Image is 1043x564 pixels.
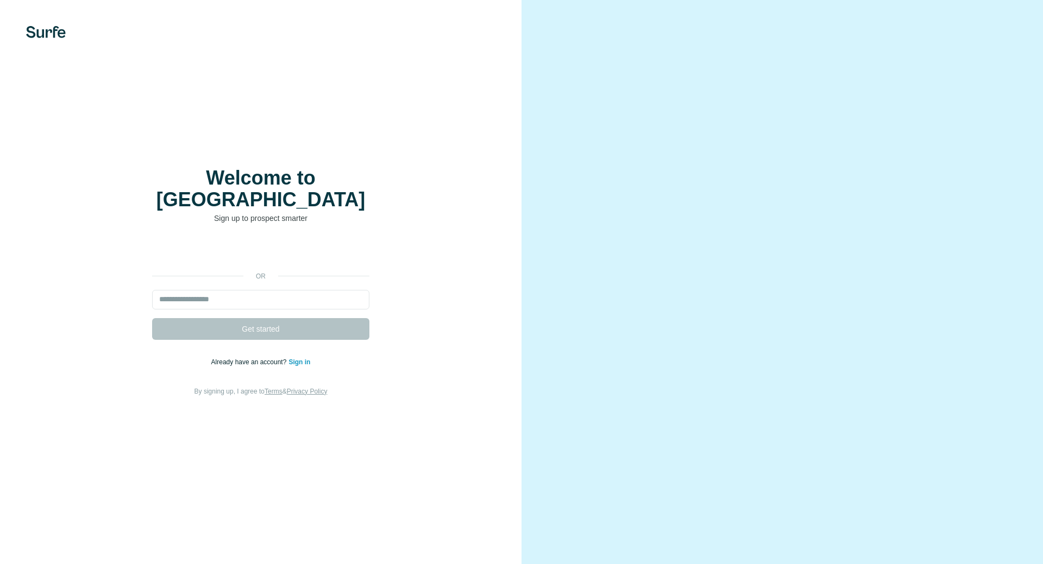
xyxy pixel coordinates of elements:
[152,167,369,211] h1: Welcome to [GEOGRAPHIC_DATA]
[26,26,66,38] img: Surfe's logo
[147,240,375,264] iframe: Przycisk Zaloguj się przez Google
[288,358,310,366] a: Sign in
[211,358,289,366] span: Already have an account?
[152,213,369,224] p: Sign up to prospect smarter
[243,271,278,281] p: or
[287,388,328,395] a: Privacy Policy
[194,388,328,395] span: By signing up, I agree to &
[265,388,282,395] a: Terms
